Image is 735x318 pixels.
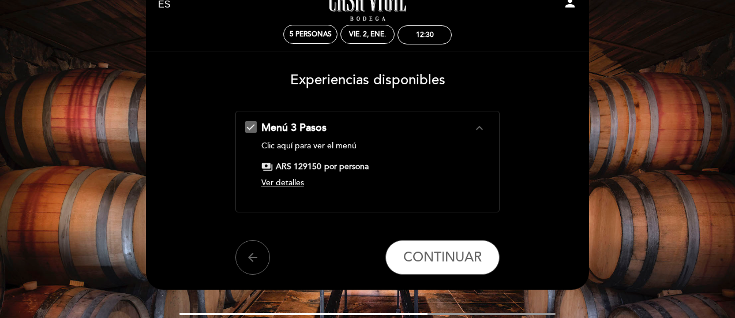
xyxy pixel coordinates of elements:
[385,240,500,275] button: CONTINUAR
[472,121,486,135] i: expand_less
[261,178,304,188] span: Ver detalles
[469,121,490,136] button: expand_less
[349,30,386,39] div: vie. 2, ene.
[245,121,490,193] md-checkbox: Menú 3 Pasos expand_less Clic aquí para ver el menú payments ARS 129150 por persona Ver detalles
[246,250,260,264] i: arrow_back
[276,161,321,173] span: ARS 129150
[403,249,482,265] span: CONTINUAR
[261,161,273,173] span: payments
[235,240,270,275] button: arrow_back
[290,30,332,39] span: 5 personas
[416,31,434,39] div: 12:30
[290,72,445,88] span: Experiencias disponibles
[261,141,357,151] a: Clic aquí para ver el menú
[261,121,327,134] span: Menú 3 Pasos
[324,161,369,173] span: por persona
